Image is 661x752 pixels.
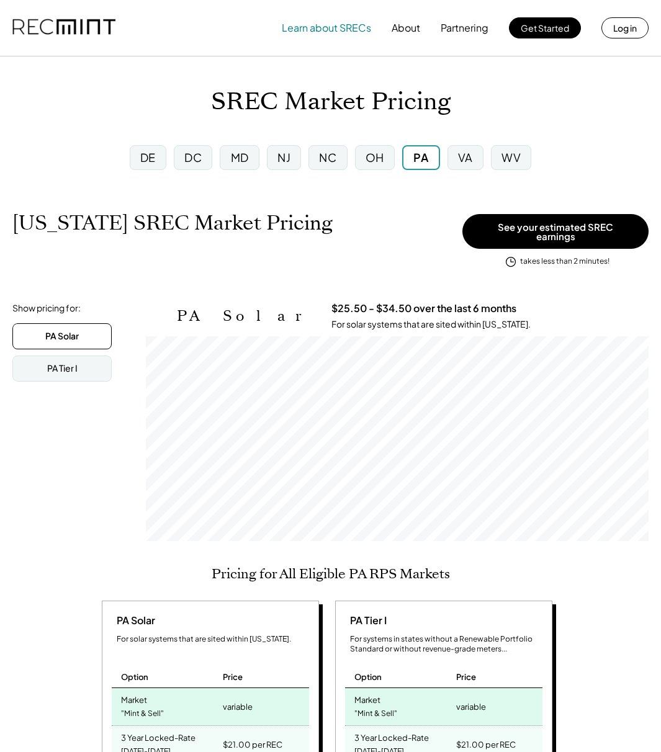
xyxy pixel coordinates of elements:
div: 3 Year Locked-Rate [121,729,196,743]
div: PA Tier I [47,362,78,375]
div: "Mint & Sell" [121,705,164,722]
div: DE [140,150,156,165]
div: For solar systems that are sited within [US_STATE]. [117,634,309,645]
div: Price [223,671,243,683]
h3: $25.50 - $34.50 over the last 6 months [331,302,516,315]
button: Log in [601,17,649,38]
div: PA Tier I [345,614,387,627]
div: VA [458,150,473,165]
div: variable [223,698,253,715]
img: recmint-logotype%403x.png [12,7,115,49]
h1: [US_STATE] SREC Market Pricing [12,211,333,235]
div: takes less than 2 minutes! [520,256,609,267]
div: Show pricing for: [12,302,81,315]
button: Partnering [441,16,488,40]
h1: SREC Market Pricing [211,87,451,117]
div: Price [456,671,476,683]
div: Option [354,671,382,683]
div: "Mint & Sell" [354,705,397,722]
h2: PA Solar [177,307,313,325]
div: Market [354,691,380,705]
div: For systems in states without a Renewable Portfolio Standard or without revenue-grade meters... [350,634,542,655]
div: PA [413,150,428,165]
div: Market [121,691,147,705]
button: See your estimated SREC earnings [462,214,649,249]
div: DC [184,150,202,165]
div: variable [456,698,486,715]
button: Get Started [509,17,581,38]
div: OH [366,150,384,165]
div: MD [231,150,249,165]
div: PA Solar [112,614,155,627]
div: WV [501,150,521,165]
div: PA Solar [45,330,79,342]
button: About [392,16,420,40]
div: Option [121,671,148,683]
div: NJ [277,150,290,165]
h2: Pricing for All Eligible PA RPS Markets [212,566,450,582]
button: Learn about SRECs [282,16,371,40]
div: NC [319,150,336,165]
div: 3 Year Locked-Rate [354,729,429,743]
div: For solar systems that are sited within [US_STATE]. [331,318,531,331]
